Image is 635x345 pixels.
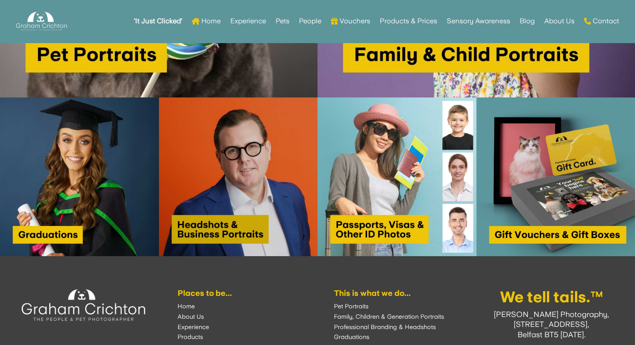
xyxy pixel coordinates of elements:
h6: Places to be... [178,289,301,301]
a: About Us [178,313,204,320]
a: Sensory Awareness [447,4,510,38]
span: [STREET_ADDRESS], [514,320,589,329]
h6: This is what we do... [334,289,457,301]
span: Belfast BT5 [DATE]. [518,330,586,339]
a: About Us [544,4,575,38]
a: Products [178,333,203,340]
a: Family & Child Portraits [317,92,635,99]
a: Headshots & Business Portraits [159,251,318,257]
a: People [299,4,321,38]
a: ‘It Just Clicked’ [134,4,182,38]
h3: We tell tails.™ [490,289,613,309]
span: [PERSON_NAME] Photography, [494,310,609,319]
a: Home [192,4,221,38]
a: Professional Branding & Headshots [334,323,436,330]
strong: ‘It Just Clicked’ [134,18,182,24]
a: Family, Children & Generation Portraits [334,313,444,320]
a: Contact [584,4,619,38]
a: Pets [276,4,289,38]
a: Experience [230,4,266,38]
img: Graham Crichton Photography Logo - Graham Crichton - Belfast Family & Pet Photography Studio [16,9,67,33]
a: Blog [520,4,535,38]
a: Products & Prices [380,4,437,38]
img: Headshots & Business Portraits [159,97,318,256]
a: Home [178,303,195,310]
a: Graduations [334,333,369,340]
a: Pet Portraits [334,303,368,310]
a: Experience [178,323,209,330]
a: Passport Photo Session [317,251,476,257]
a: Vouchers [331,4,370,38]
img: Passport Photo Session [317,97,476,256]
img: Experience the Experience [22,289,145,321]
